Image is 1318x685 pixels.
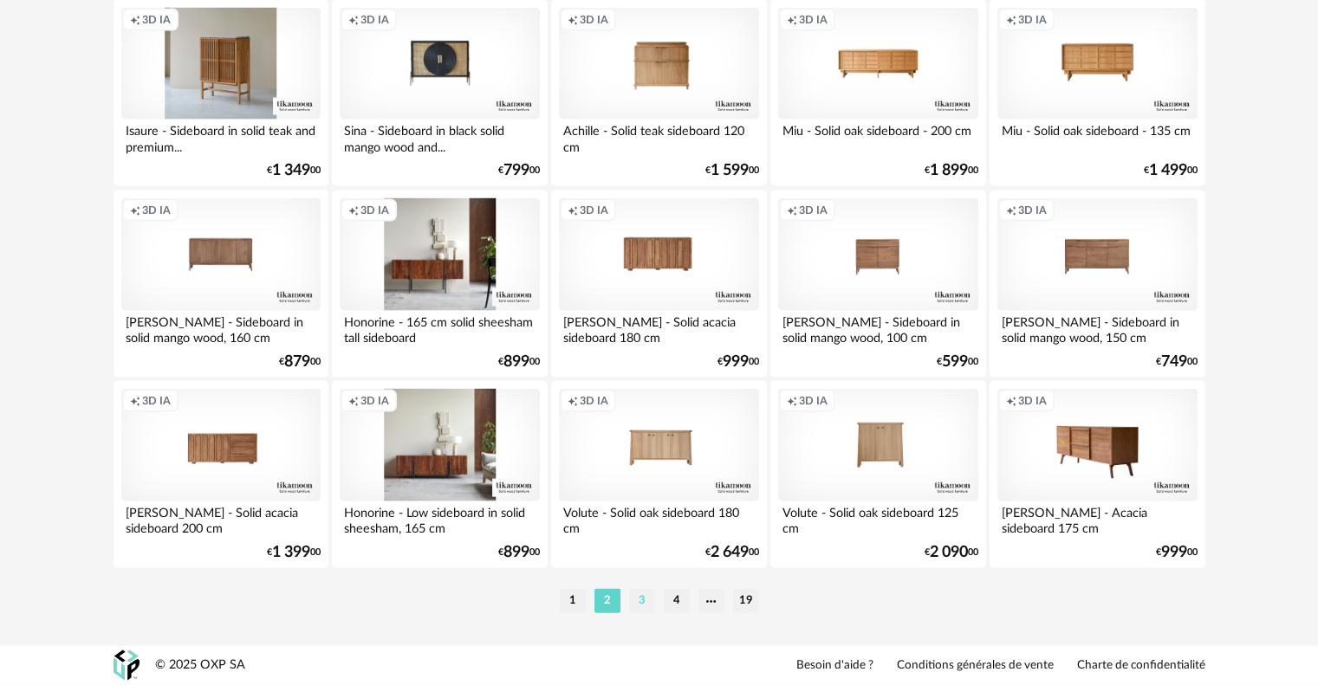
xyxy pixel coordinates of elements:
[272,546,310,559] span: 1 399
[1149,165,1187,177] span: 1 499
[629,589,655,613] li: 3
[114,650,140,681] img: OXP
[503,546,529,559] span: 899
[272,165,310,177] span: 1 349
[284,356,310,368] span: 879
[498,546,540,559] div: € 00
[340,311,539,346] div: Honorine - 165 cm solid sheesham tall sideboard
[770,191,985,378] a: Creation icon 3D IA [PERSON_NAME] - Sideboard in solid mango wood, 100 cm €59900
[799,204,828,217] span: 3D IA
[360,394,389,408] span: 3D IA
[937,356,978,368] div: € 00
[787,394,797,408] span: Creation icon
[711,165,749,177] span: 1 599
[121,501,321,536] div: [PERSON_NAME] - Solid acacia sideboard 200 cm
[155,657,245,674] div: © 2025 OXP SA
[340,501,539,536] div: Honorine - Low sideboard in solid sheesham, 165 cm
[1144,165,1198,177] div: € 00
[1006,394,1016,408] span: Creation icon
[360,204,389,217] span: 3D IA
[1161,356,1187,368] span: 749
[733,589,759,613] li: 19
[787,204,797,217] span: Creation icon
[360,13,389,27] span: 3D IA
[580,394,608,408] span: 3D IA
[1077,658,1205,674] a: Charte de confidentialité
[142,394,171,408] span: 3D IA
[1156,356,1198,368] div: € 00
[121,311,321,346] div: [PERSON_NAME] - Sideboard in solid mango wood, 160 cm
[332,381,547,568] a: Creation icon 3D IA Honorine - Low sideboard in solid sheesham, 165 cm €89900
[997,120,1197,154] div: Miu - Solid oak sideboard - 135 cm
[799,13,828,27] span: 3D IA
[560,589,586,613] li: 1
[990,191,1204,378] a: Creation icon 3D IA [PERSON_NAME] - Sideboard in solid mango wood, 150 cm €74900
[1161,546,1187,559] span: 999
[1156,546,1198,559] div: € 00
[267,546,321,559] div: € 00
[723,356,749,368] span: 999
[568,394,578,408] span: Creation icon
[130,394,140,408] span: Creation icon
[778,311,977,346] div: [PERSON_NAME] - Sideboard in solid mango wood, 100 cm
[1018,204,1047,217] span: 3D IA
[580,13,608,27] span: 3D IA
[1018,394,1047,408] span: 3D IA
[942,356,968,368] span: 599
[930,165,968,177] span: 1 899
[990,381,1204,568] a: Creation icon 3D IA [PERSON_NAME] - Acacia sideboard 175 cm €99900
[121,120,321,154] div: Isaure - Sideboard in solid teak and premium...
[580,204,608,217] span: 3D IA
[705,165,759,177] div: € 00
[1006,204,1016,217] span: Creation icon
[664,589,690,613] li: 4
[705,546,759,559] div: € 00
[796,658,873,674] a: Besoin d'aide ?
[594,589,620,613] li: 2
[503,356,529,368] span: 899
[340,120,539,154] div: Sina - Sideboard in black solid mango wood and...
[799,394,828,408] span: 3D IA
[568,204,578,217] span: Creation icon
[348,204,359,217] span: Creation icon
[559,501,758,536] div: Volute - Solid oak sideboard 180 cm
[897,658,1054,674] a: Conditions générales de vente
[930,546,968,559] span: 2 090
[142,13,171,27] span: 3D IA
[348,13,359,27] span: Creation icon
[711,546,749,559] span: 2 649
[114,191,328,378] a: Creation icon 3D IA [PERSON_NAME] - Sideboard in solid mango wood, 160 cm €87900
[348,394,359,408] span: Creation icon
[503,165,529,177] span: 799
[778,120,977,154] div: Miu - Solid oak sideboard - 200 cm
[770,381,985,568] a: Creation icon 3D IA Volute - Solid oak sideboard 125 cm €2 09000
[498,356,540,368] div: € 00
[787,13,797,27] span: Creation icon
[778,501,977,536] div: Volute - Solid oak sideboard 125 cm
[142,204,171,217] span: 3D IA
[997,311,1197,346] div: [PERSON_NAME] - Sideboard in solid mango wood, 150 cm
[551,191,766,378] a: Creation icon 3D IA [PERSON_NAME] - Solid acacia sideboard 180 cm €99900
[925,165,978,177] div: € 00
[559,311,758,346] div: [PERSON_NAME] - Solid acacia sideboard 180 cm
[551,381,766,568] a: Creation icon 3D IA Volute - Solid oak sideboard 180 cm €2 64900
[1018,13,1047,27] span: 3D IA
[130,13,140,27] span: Creation icon
[498,165,540,177] div: € 00
[559,120,758,154] div: Achille - Solid teak sideboard 120 cm
[332,191,547,378] a: Creation icon 3D IA Honorine - 165 cm solid sheesham tall sideboard €89900
[925,546,978,559] div: € 00
[114,381,328,568] a: Creation icon 3D IA [PERSON_NAME] - Solid acacia sideboard 200 cm €1 39900
[279,356,321,368] div: € 00
[717,356,759,368] div: € 00
[1006,13,1016,27] span: Creation icon
[997,501,1197,536] div: [PERSON_NAME] - Acacia sideboard 175 cm
[130,204,140,217] span: Creation icon
[267,165,321,177] div: € 00
[568,13,578,27] span: Creation icon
